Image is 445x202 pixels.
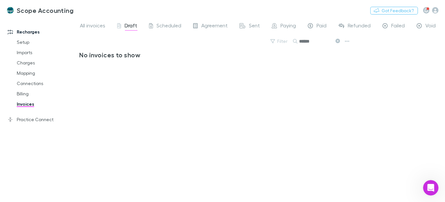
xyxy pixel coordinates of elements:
div: However, the specific phrase "send for tracking" isn't clearly defined in our documentation. It c... [10,24,118,62]
div: Close [113,3,125,14]
a: Invoices [10,99,84,109]
a: Scope Accounting [3,3,77,18]
a: Setup [10,37,84,47]
button: Gif picker [20,148,25,153]
span: Draft [125,22,137,31]
div: If you still need help understanding the "send for tracking" feature or anything related to Pract... [10,92,100,130]
span: Failed [392,22,405,31]
a: Charges [10,58,84,68]
button: Start recording [41,148,46,153]
button: Send a message… [110,145,121,155]
span: Refunded [348,22,371,31]
a: Imports [10,47,84,58]
a: Connections [10,78,84,89]
img: Profile image for Rechargly [18,4,29,14]
textarea: Message… [5,134,123,145]
button: Upload attachment [31,148,36,153]
h3: Scope Accounting [17,6,73,14]
a: Recharges [1,27,84,37]
iframe: Intercom live chat [423,180,439,196]
a: Mapping [10,68,84,78]
h3: No invoices to show [80,51,346,59]
button: Home [101,3,113,15]
button: Emoji picker [10,148,15,153]
div: Rechargly says… [5,88,124,148]
button: Got Feedback? [370,7,418,14]
span: All invoices [80,22,106,31]
button: Filter [267,37,292,45]
span: Scheduled [157,22,182,31]
div: Could you tell me where exactly you're seeing the "send for tracking" option or button in Practic... [10,64,118,83]
a: Practice Connect [1,114,84,125]
span: Sent [249,22,260,31]
span: Paying [281,22,296,31]
span: Void [426,22,436,31]
a: Billing [10,89,84,99]
img: Scope Accounting's Logo [6,6,14,14]
span: Paid [317,22,327,31]
h1: Rechargly [31,6,57,11]
div: If you still need help understanding the "send for tracking" feature or anything related to Pract... [5,88,106,134]
button: go back [4,3,16,15]
a: Source reference 137099018: [106,15,111,20]
span: Agreement [202,22,228,31]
